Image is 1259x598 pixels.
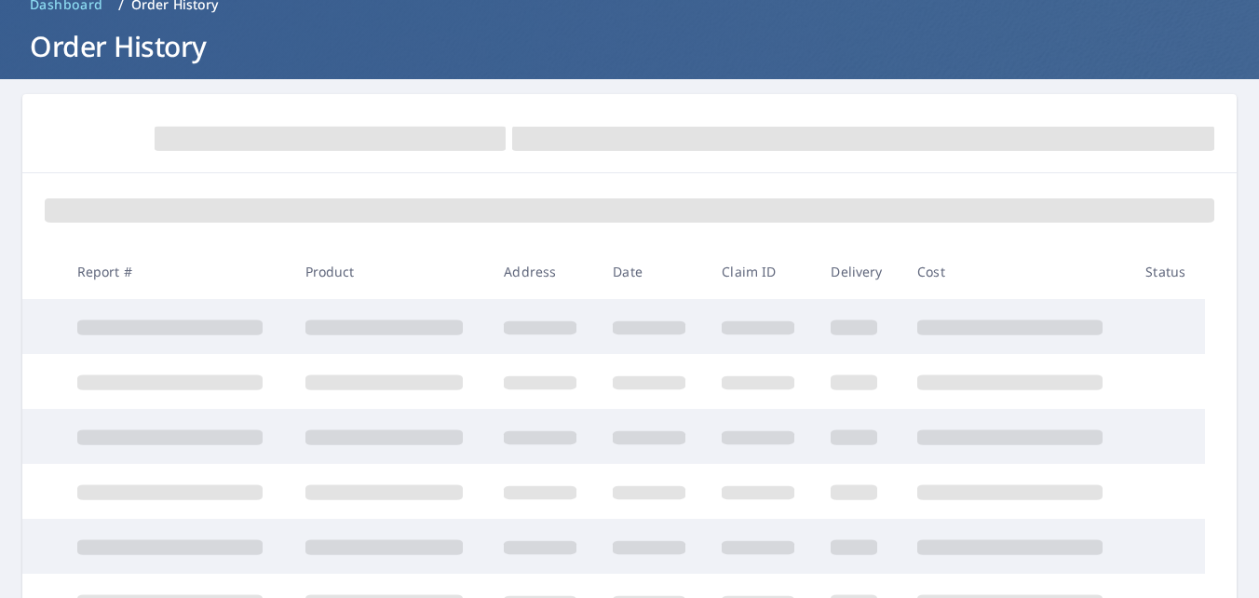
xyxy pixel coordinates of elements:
th: Product [291,244,490,299]
th: Address [489,244,598,299]
th: Delivery [816,244,902,299]
h1: Order History [22,27,1237,65]
th: Claim ID [707,244,816,299]
th: Status [1130,244,1205,299]
th: Cost [902,244,1130,299]
th: Date [598,244,707,299]
th: Report # [62,244,291,299]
